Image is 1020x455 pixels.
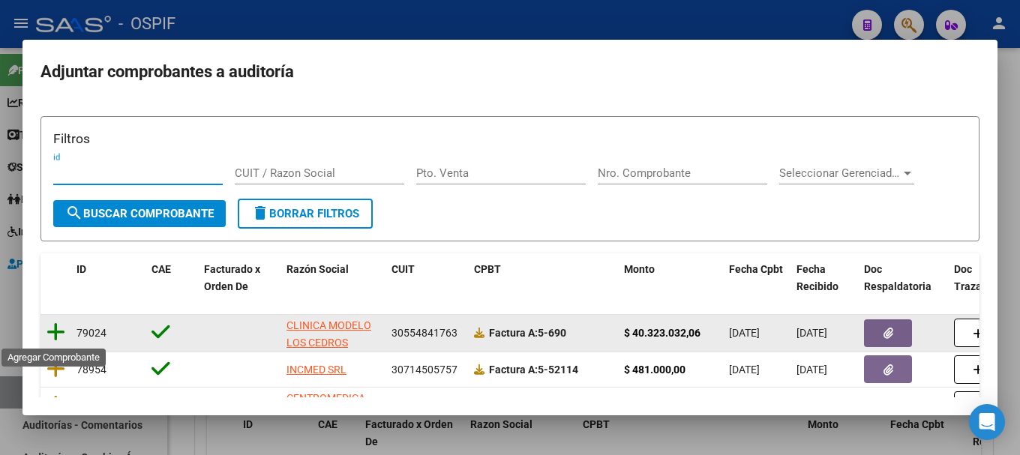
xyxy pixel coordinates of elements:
[779,166,901,180] span: Seleccionar Gerenciador
[65,207,214,220] span: Buscar Comprobante
[40,58,979,86] h2: Adjuntar comprobantes a auditoría
[204,263,260,292] span: Facturado x Orden De
[954,263,1015,292] span: Doc Trazabilidad
[391,364,457,376] span: 30714505757
[729,263,783,275] span: Fecha Cpbt
[251,207,359,220] span: Borrar Filtros
[391,263,415,275] span: CUIT
[280,253,385,303] datatable-header-cell: Razón Social
[151,263,171,275] span: CAE
[796,327,827,339] span: [DATE]
[76,327,106,339] span: 79024
[624,263,655,275] span: Monto
[729,364,760,376] span: [DATE]
[286,263,349,275] span: Razón Social
[969,404,1005,440] div: Open Intercom Messenger
[489,327,538,339] span: Factura A:
[796,364,827,376] span: [DATE]
[864,263,931,292] span: Doc Respaldatoria
[76,263,86,275] span: ID
[474,263,501,275] span: CPBT
[729,327,760,339] span: [DATE]
[53,129,967,148] h3: Filtros
[53,200,226,227] button: Buscar Comprobante
[238,199,373,229] button: Borrar Filtros
[70,253,145,303] datatable-header-cell: ID
[198,253,280,303] datatable-header-cell: Facturado x Orden De
[286,319,371,382] span: CLINICA MODELO LOS CEDROS SOCIEDAD ANONIMA
[76,364,106,376] span: 78954
[624,364,685,376] strong: $ 481.000,00
[796,263,838,292] span: Fecha Recibido
[65,204,83,222] mat-icon: search
[723,253,790,303] datatable-header-cell: Fecha Cpbt
[489,364,578,376] strong: 5-52114
[489,327,566,339] strong: 5-690
[489,364,538,376] span: Factura A:
[145,253,198,303] datatable-header-cell: CAE
[286,364,346,376] span: INCMED SRL
[618,253,723,303] datatable-header-cell: Monto
[790,253,858,303] datatable-header-cell: Fecha Recibido
[251,204,269,222] mat-icon: delete
[858,253,948,303] datatable-header-cell: Doc Respaldatoria
[286,392,365,421] span: CENTROMEDICA SA
[468,253,618,303] datatable-header-cell: CPBT
[385,253,468,303] datatable-header-cell: CUIT
[391,327,457,339] span: 30554841763
[624,327,700,339] strong: $ 40.323.032,06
